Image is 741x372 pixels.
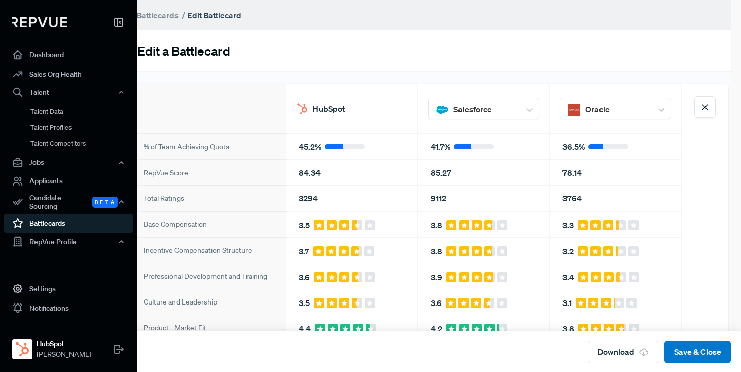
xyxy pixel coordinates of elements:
[4,191,133,214] div: Candidate Sourcing
[4,214,133,233] a: Battlecards
[4,191,133,214] button: Candidate Sourcing Beta
[12,17,67,27] img: RepVue
[14,341,30,357] img: HubSpot
[4,84,133,101] button: Talent
[436,104,448,116] img: Salesforce
[37,339,91,349] strong: HubSpot
[431,297,442,309] span: 3.6
[4,45,133,64] a: Dashboard
[418,133,549,159] div: 41.7 %
[562,297,572,309] span: 3.1
[588,341,658,363] button: Download
[418,185,549,211] div: 9112
[18,136,147,152] a: Talent Competitors
[299,323,311,335] span: 4.4
[299,271,310,283] span: 3.6
[286,133,417,159] div: 45.2 %
[131,185,286,211] div: Total Ratings
[664,341,731,363] button: Save & Close
[299,219,310,231] span: 3.5
[550,159,681,185] div: 78.14
[286,185,417,211] div: 3294
[131,237,286,263] div: Incentive Compensation Structure
[568,104,580,116] img: Oracle
[18,120,147,136] a: Talent Profiles
[131,159,286,185] div: RepVue Score
[182,10,185,20] span: /
[131,263,286,289] div: Professional Development and Training
[562,219,574,231] span: 3.3
[136,9,179,21] a: Battlecards
[562,245,574,257] span: 3.2
[4,154,133,172] button: Jobs
[562,323,574,335] span: 3.8
[131,211,286,237] div: Base Compensation
[4,64,133,84] a: Sales Org Health
[286,84,417,133] div: HubSpot
[431,323,442,335] span: 4.2
[187,10,241,20] strong: Edit Battlecard
[550,185,681,211] div: 3764
[4,233,133,250] button: RepVue Profile
[431,219,442,231] span: 3.8
[296,103,308,115] img: HubSpot
[562,271,574,283] span: 3.4
[299,297,310,309] span: 3.5
[286,159,417,185] div: 84.34
[18,104,147,120] a: Talent Data
[418,159,549,185] div: 85.27
[431,271,442,283] span: 3.9
[550,133,681,159] div: 36.5 %
[131,133,286,159] div: % of Team Achieving Quota
[92,197,118,208] span: Beta
[4,326,133,364] a: HubSpotHubSpot[PERSON_NAME]
[37,349,91,360] span: [PERSON_NAME]
[431,245,442,257] span: 3.8
[131,289,286,315] div: Culture and Leadership
[4,298,133,318] a: Notifications
[299,245,309,257] span: 3.7
[131,315,286,341] div: Product - Market Fit
[137,43,230,58] h3: Edit a Battlecard
[4,279,133,298] a: Settings
[4,172,133,191] a: Applicants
